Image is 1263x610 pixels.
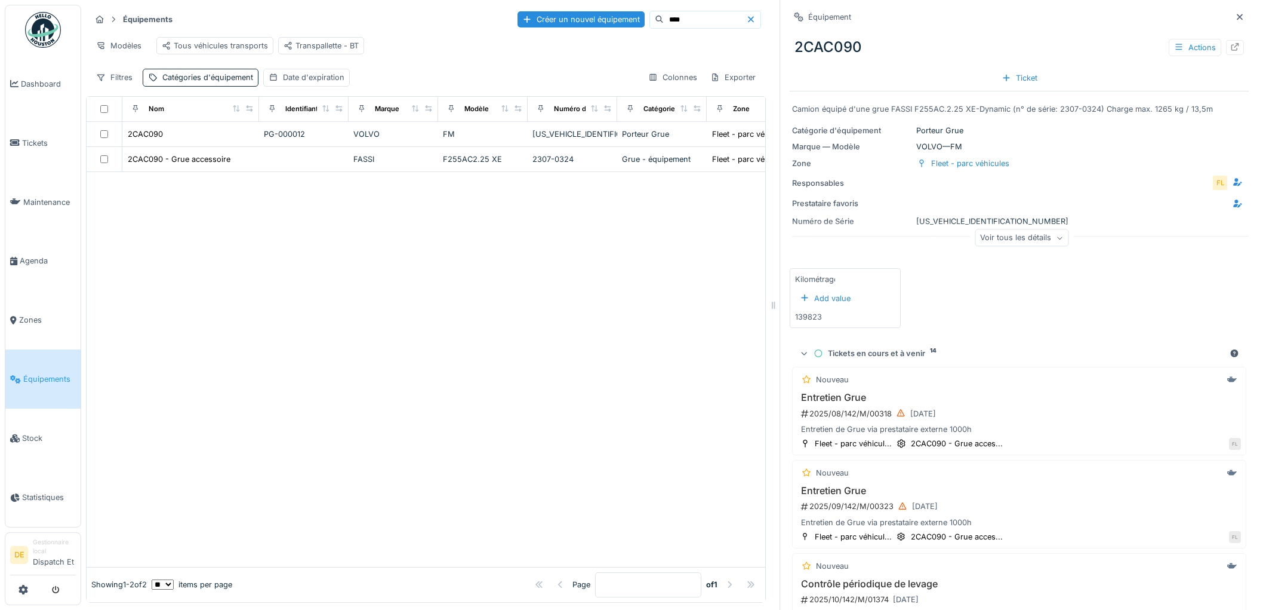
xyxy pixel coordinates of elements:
div: [DATE] [912,501,938,512]
a: Agenda [5,232,81,291]
div: 139823 [795,311,822,323]
div: PG-000012 [264,128,344,140]
div: Nouveau [816,560,849,572]
div: 2CAC090 - Grue acces... [911,531,1003,542]
div: Marque [375,104,399,114]
div: Responsables [792,177,886,189]
div: Catégories d'équipement [162,72,253,83]
span: Zones [19,314,76,326]
div: FL [1212,174,1228,191]
div: VOLVO — FM [792,141,1246,152]
div: Kilométrage [795,274,835,285]
div: Marque — Modèle [792,141,911,152]
img: Badge_color-CXgf-gQk.svg [25,12,61,48]
div: Équipement [808,11,851,23]
div: Modèles [91,37,147,54]
div: Porteur Grue [792,125,1246,136]
a: Tickets [5,114,81,173]
div: Porteur Grue [622,128,702,140]
strong: of 1 [706,579,717,590]
div: 2CAC090 [790,32,1249,63]
div: Modèle [464,104,489,114]
div: FL [1229,438,1241,450]
li: Dispatch Et [33,538,76,572]
li: DE [10,546,28,564]
strong: Équipements [118,14,177,25]
div: 2307-0324 [532,154,612,165]
div: Identifiant interne [285,104,343,114]
div: [DATE] [893,594,919,605]
div: Transpallette - BT [284,40,359,51]
summary: Tickets en cours et à venir14 [794,342,1244,364]
a: Dashboard [5,54,81,114]
div: Entretien de Grue via prestataire externe 1000h [797,424,1241,435]
div: 2025/09/142/M/00323 [800,499,1241,514]
div: Tickets en cours et à venir [814,348,1225,359]
span: Tickets [22,137,76,149]
h3: Entretien Grue [797,485,1241,496]
div: Fleet - parc véhicul... [815,531,892,542]
div: items per page [152,579,232,590]
div: 2025/10/142/M/01374 [800,592,1241,607]
span: Maintenance [23,197,76,208]
div: VOLVO [353,128,433,140]
div: FL [1229,531,1241,543]
div: Zone [792,158,911,169]
a: DE Gestionnaire localDispatch Et [10,538,76,575]
div: Numéro de Série [554,104,609,114]
div: [US_VEHICLE_IDENTIFICATION_NUMBER] [532,128,612,140]
div: 2CAC090 [128,128,163,140]
div: Entretien de Grue via prestataire externe 1000h [797,517,1241,528]
h3: Contrôle périodique de levage [797,578,1241,590]
span: Stock [22,433,76,444]
a: Stock [5,409,81,468]
div: Prestataire favoris [792,198,886,209]
div: Nouveau [816,374,849,385]
div: [US_VEHICLE_IDENTIFICATION_NUMBER] [792,216,1246,227]
span: Dashboard [21,78,76,90]
div: Voir tous les détails [975,229,1068,247]
div: Créer un nouvel équipement [517,11,645,27]
a: Équipements [5,350,81,409]
div: Catégorie d'équipement [792,125,911,136]
div: [DATE] [910,408,936,419]
div: Zone [733,104,750,114]
span: Agenda [20,255,76,266]
div: Add value [795,290,855,306]
div: 2025/08/142/M/00318 [800,406,1241,421]
div: 2CAC090 - Grue accessoire [128,154,230,165]
div: Numéro de Série [792,216,911,227]
div: Exporter [705,69,761,86]
a: Maintenance [5,173,81,232]
a: Zones [5,291,81,350]
div: Ticket [997,70,1042,86]
h3: Entretien Grue [797,392,1241,403]
div: Date d'expiration [283,72,344,83]
div: Camion équipé d'une grue FASSI F255AC.2.25 XE-Dynamic (n° de série: 2307-0324) Charge max. 1265 k... [792,103,1246,115]
a: Statistiques [5,468,81,527]
span: Statistiques [22,492,76,503]
div: Page [572,579,590,590]
div: Gestionnaire local [33,538,76,556]
div: Fleet - parc véhicules [712,128,790,140]
div: Catégories d'équipement [643,104,726,114]
span: Équipements [23,373,76,385]
div: 2CAC090 - Grue acces... [911,438,1003,449]
div: FASSI [353,154,433,165]
div: Fleet - parc véhicules [931,158,1009,169]
div: Filtres [91,69,138,86]
div: Grue - équipement [622,154,702,165]
div: Tous véhicules transports [162,40,268,51]
div: Colonnes [643,69,703,86]
div: Fleet - parc véhicules [712,154,790,165]
div: F255AC2.25 XE [443,154,523,165]
div: Nom [149,104,164,114]
div: Nouveau [816,467,849,479]
div: Actions [1169,39,1221,56]
div: Showing 1 - 2 of 2 [91,579,147,590]
div: Fleet - parc véhicul... [815,438,892,449]
div: FM [443,128,523,140]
